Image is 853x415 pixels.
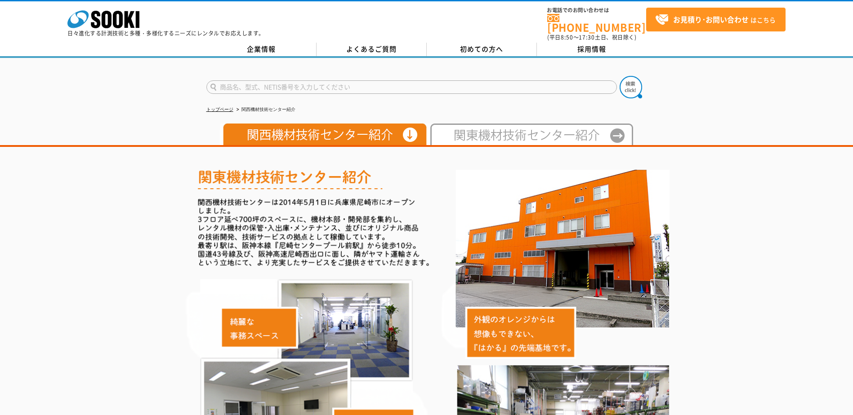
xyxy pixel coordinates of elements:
span: 8:50 [561,33,573,41]
a: トップページ [206,107,233,112]
a: 東日本テクニカルセンター紹介 [427,137,633,143]
p: 日々進化する計測技術と多種・多様化するニーズにレンタルでお応えします。 [67,31,264,36]
a: 企業情報 [206,43,317,56]
img: 関西機材技術センター紹介 [220,124,427,145]
a: 関西機材技術センター紹介 [220,137,427,143]
a: 初めての方へ [427,43,537,56]
span: お電話でのお問い合わせは [547,8,646,13]
a: よくあるご質問 [317,43,427,56]
a: 採用情報 [537,43,647,56]
a: [PHONE_NUMBER] [547,14,646,32]
span: 17:30 [579,33,595,41]
span: (平日 ～ 土日、祝日除く) [547,33,636,41]
img: 東日本テクニカルセンター紹介 [427,124,633,145]
span: 初めての方へ [460,44,503,54]
li: 関西機材技術センター紹介 [235,105,295,115]
span: はこちら [655,13,776,26]
input: 商品名、型式、NETIS番号を入力してください [206,80,617,94]
strong: お見積り･お問い合わせ [673,14,749,25]
a: お見積り･お問い合わせはこちら [646,8,786,31]
img: btn_search.png [620,76,642,98]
